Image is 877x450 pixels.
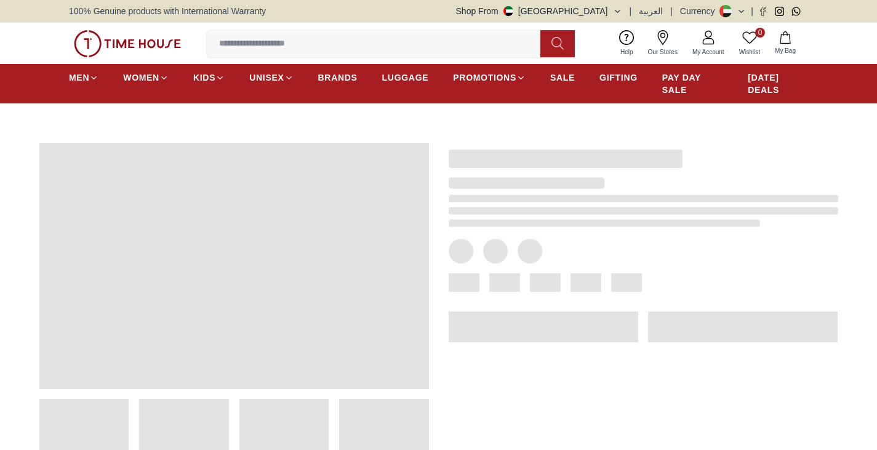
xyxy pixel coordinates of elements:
[630,5,632,17] span: |
[550,66,575,89] a: SALE
[639,5,663,17] button: العربية
[456,5,622,17] button: Shop From[GEOGRAPHIC_DATA]
[734,47,765,57] span: Wishlist
[503,6,513,16] img: United Arab Emirates
[641,28,685,59] a: Our Stores
[643,47,683,57] span: Our Stores
[249,66,293,89] a: UNISEX
[670,5,673,17] span: |
[755,28,765,38] span: 0
[791,7,801,16] a: Whatsapp
[758,7,767,16] a: Facebook
[770,46,801,55] span: My Bag
[69,71,89,84] span: MEN
[193,66,225,89] a: KIDS
[662,66,723,101] a: PAY DAY SALE
[613,28,641,59] a: Help
[453,71,516,84] span: PROMOTIONS
[775,7,784,16] a: Instagram
[318,71,358,84] span: BRANDS
[382,71,429,84] span: LUGGAGE
[249,71,284,84] span: UNISEX
[382,66,429,89] a: LUGGAGE
[767,29,803,58] button: My Bag
[751,5,753,17] span: |
[599,66,638,89] a: GIFTING
[615,47,638,57] span: Help
[599,71,638,84] span: GIFTING
[748,71,808,96] span: [DATE] DEALS
[193,71,215,84] span: KIDS
[69,5,266,17] span: 100% Genuine products with International Warranty
[687,47,729,57] span: My Account
[550,71,575,84] span: SALE
[453,66,526,89] a: PROMOTIONS
[732,28,767,59] a: 0Wishlist
[74,30,181,57] img: ...
[69,66,98,89] a: MEN
[662,71,723,96] span: PAY DAY SALE
[123,66,169,89] a: WOMEN
[318,66,358,89] a: BRANDS
[123,71,159,84] span: WOMEN
[748,66,808,101] a: [DATE] DEALS
[680,5,720,17] div: Currency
